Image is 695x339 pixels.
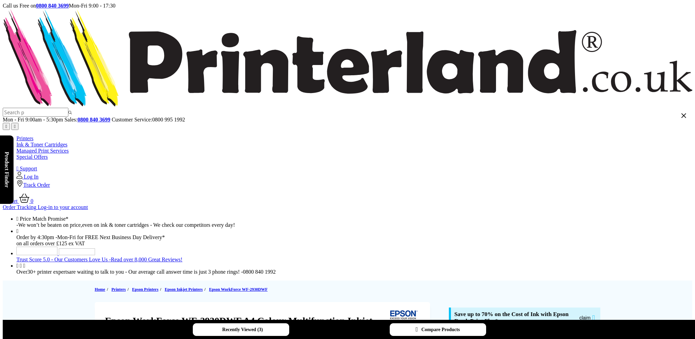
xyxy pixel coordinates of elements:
[31,198,34,204] span: 0
[78,117,110,122] a: 0800 840 3699
[16,182,50,188] a: Track Order
[16,216,692,228] li: modal_Promise
[421,327,460,333] span: Compare Products
[3,204,36,210] span: Order Tracking
[3,117,63,122] span: Mon - Fri 9:00am - 5:30pm
[57,234,84,240] span: Mon-Fri for
[132,286,158,293] span: Epson Printers
[95,286,107,293] a: Home
[38,204,88,210] a: Log-in to your account
[3,198,34,204] a: Basket 0
[243,269,276,275] span: 0800 840 1992
[165,286,203,293] span: Epson Inkjet Printers
[111,286,128,293] a: Printers
[59,248,95,255] img: trustpilot rating
[3,3,692,9] div: Call us Free on Mon-Fri 9:00 - 17:30
[16,135,34,141] a: Printers
[20,216,68,222] span: Price Match Promise*
[16,148,69,154] a: Managed Print Services
[85,234,165,240] span: FREE Next Business Day Delivery*
[95,286,105,293] span: Home
[16,166,37,171] a: Support
[24,174,39,180] span: Log In
[209,286,267,293] span: Epson WorkForce WF-2930DWF
[454,311,574,325] span: Save up to 70% on the Cost of Ink with Epson ReadyPrint Flex*
[3,108,68,117] input: Search p
[577,313,597,322] button: promo-description
[111,257,182,262] span: Read over 8,000 Great Reviews!
[125,269,276,275] span: - Our average call answer time is just 3 phone rings! -
[64,117,77,122] span: Sales:
[16,228,692,247] li: modal_delivery
[16,269,124,275] span: Over are waiting to talk to you
[3,102,692,107] a: Printerland Logo
[111,286,126,293] span: Printers
[16,234,83,240] span: Order by 4:30pm -
[165,286,204,293] a: Epson Inkjet Printers
[16,222,692,228] div: - even on ink & toner cartridges - We check our competitors every day!
[112,117,185,122] span: Customer Service:
[4,152,10,187] span: Product Finder
[27,269,69,275] span: 30+ printer experts
[18,222,82,228] span: We won’t be beaten on price,
[16,257,183,262] a: Trust Score 5.0 - Our Customers Love Us -Read over 8,000 Great Reviews!
[20,166,37,171] span: Support
[16,142,67,147] a: Ink & Toner Cartridges
[222,327,263,333] span: Recently Viewed (3)
[105,315,387,337] h1: Epson WorkForce WF-2930DWF A4 Colour Multifunction Inkjet Printer
[3,9,692,106] img: Printerland Logo
[3,204,38,210] a: Order Tracking
[390,323,486,336] a: Compare Products
[193,323,289,336] a: Recently Viewed (3)
[16,154,48,160] a: Special Offers
[16,240,692,247] div: on all orders over £125 ex VAT
[209,286,269,293] a: Epson WorkForce WF-2930DWF
[16,174,39,180] a: Log In
[387,309,419,322] img: Epson
[152,117,185,122] span: 0800 995 1992
[36,3,69,9] a: 0800 840 3699
[16,247,57,255] img: trustpilot rating
[132,286,160,293] a: Epson Printers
